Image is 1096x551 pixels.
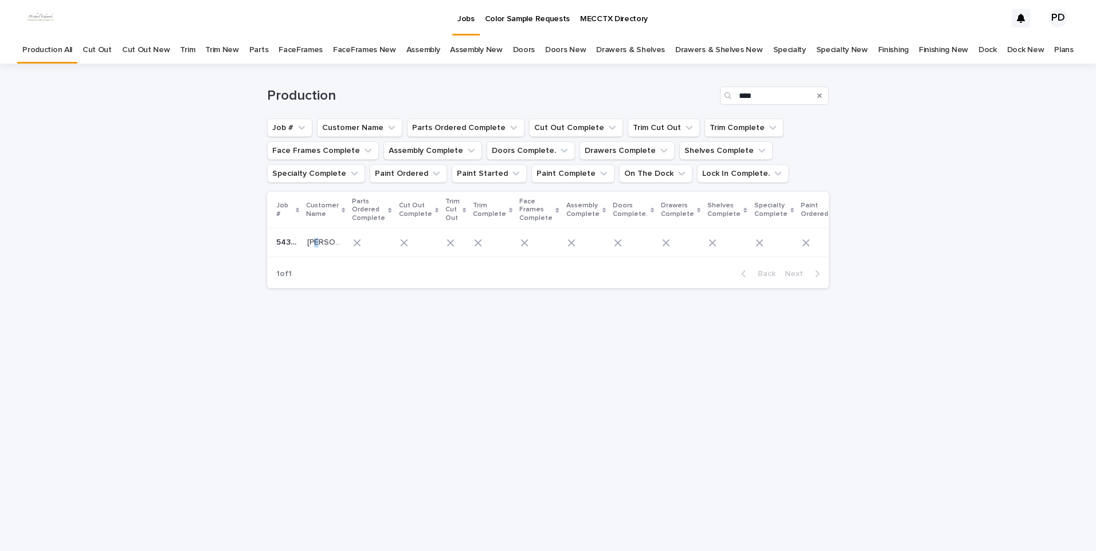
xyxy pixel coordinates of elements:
a: Finishing [878,37,909,64]
p: Doors Complete. [613,199,648,221]
a: Assembly [406,37,440,64]
button: Trim Cut Out [628,119,700,137]
button: Paint Ordered [370,164,447,183]
a: Trim New [205,37,239,64]
button: Parts Ordered Complete [407,119,524,137]
a: Assembly New [450,37,502,64]
button: Next [780,269,829,279]
p: Shelves Complete [707,199,741,221]
a: Parts [249,37,268,64]
button: Job # [267,119,312,137]
a: FaceFrames [279,37,323,64]
button: Trim Complete [704,119,784,137]
input: Search [720,86,829,105]
button: Paint Complete [531,164,614,183]
p: 1 of 1 [267,260,301,288]
p: Specialty Complete [754,199,788,221]
button: Doors Complete. [487,141,575,160]
span: Next [785,270,810,278]
a: Drawers & Shelves New [675,37,763,64]
p: Customer Name [306,199,339,221]
div: PD [1049,9,1067,27]
a: Specialty [773,37,806,64]
p: Paint Ordered [801,199,828,221]
button: Specialty Complete [267,164,365,183]
button: Customer Name [317,119,402,137]
a: Doors New [545,37,586,64]
button: Shelves Complete [679,141,773,160]
button: Drawers Complete [580,141,675,160]
p: [PERSON_NAME] [307,235,343,247]
button: Paint Started [452,164,527,183]
a: Specialty New [816,37,868,64]
a: Trim [180,37,195,64]
img: dhEtdSsQReaQtgKTuLrt [23,7,58,30]
a: Plans [1054,37,1073,64]
button: Back [732,269,780,279]
p: Cut Out Complete [399,199,432,221]
button: Assembly Complete [383,141,482,160]
tr: 5433-F25433-F2 [PERSON_NAME][PERSON_NAME] [267,229,1016,257]
button: Lock In Complete. [697,164,789,183]
a: Finishing New [919,37,968,64]
a: Production All [22,37,72,64]
button: Cut Out Complete [529,119,623,137]
p: Parts Ordered Complete [352,195,385,225]
p: Trim Complete [473,199,506,221]
a: FaceFrames New [333,37,396,64]
button: Face Frames Complete [267,141,379,160]
button: On The Dock [619,164,692,183]
p: Drawers Complete [661,199,694,221]
a: Doors [513,37,535,64]
p: 5433-F2 [276,235,300,247]
a: Dock [978,37,997,64]
h1: Production [267,88,715,104]
p: Face Frames Complete [519,195,553,225]
a: Drawers & Shelves [596,37,665,64]
span: Back [751,270,776,278]
a: Dock New [1007,37,1044,64]
p: Job # [276,199,293,221]
p: Trim Cut Out [445,195,460,225]
p: Assembly Complete [566,199,600,221]
a: Cut Out New [122,37,170,64]
a: Cut Out [83,37,112,64]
